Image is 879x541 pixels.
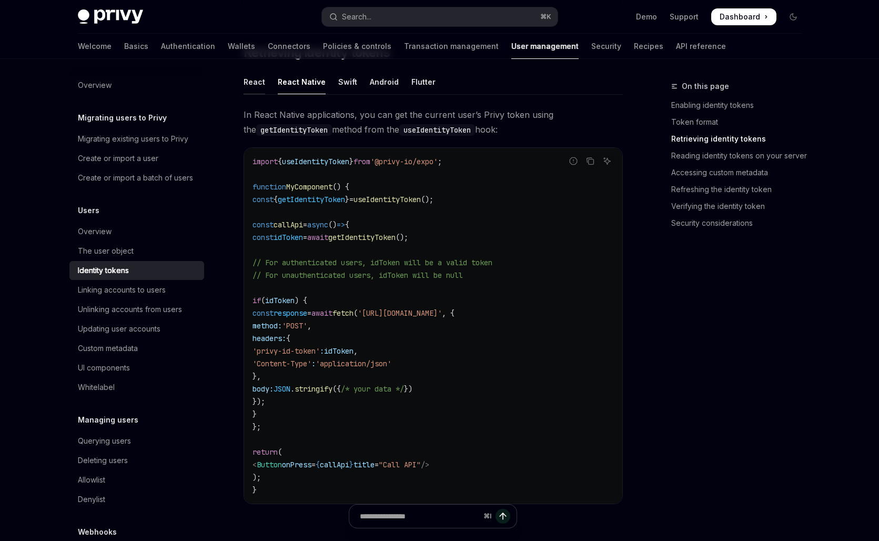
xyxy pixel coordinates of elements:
span: () { [332,182,349,192]
span: '[URL][DOMAIN_NAME]' [358,308,442,318]
span: const [252,220,274,229]
span: { [345,220,349,229]
h5: Webhooks [78,526,117,538]
span: getIdentityToken [328,233,396,242]
div: Flutter [411,69,436,94]
a: Security [591,34,621,59]
a: Reading identity tokens on your server [671,147,810,164]
a: Transaction management [404,34,499,59]
input: Ask a question... [360,505,479,528]
span: = [303,233,307,242]
div: Deleting users [78,454,128,467]
span: 'Content-Type' [252,359,311,368]
div: Linking accounts to users [78,284,166,296]
button: Toggle dark mode [785,8,802,25]
button: Ask AI [600,154,614,168]
span: 'POST' [282,321,307,330]
span: , [353,346,358,356]
span: ( [278,447,282,457]
div: Updating user accounts [78,323,160,335]
span: , { [442,308,454,318]
img: dark logo [78,9,143,24]
a: Basics [124,34,148,59]
span: ); [252,473,261,482]
span: // For authenticated users, idToken will be a valid token [252,258,492,267]
a: Retrieving identity tokens [671,131,810,147]
span: () [328,220,337,229]
a: Create or import a user [69,149,204,168]
a: Create or import a batch of users [69,168,204,187]
span: callApi [274,220,303,229]
span: => [337,220,345,229]
div: React Native [278,69,326,94]
a: Refreshing the identity token [671,181,810,198]
span: = [375,460,379,469]
span: } [349,157,353,166]
a: Identity tokens [69,261,204,280]
span: MyComponent [286,182,332,192]
span: { [316,460,320,469]
a: Deleting users [69,451,204,470]
div: Querying users [78,435,131,447]
span: Dashboard [720,12,760,22]
a: Unlinking accounts from users [69,300,204,319]
h5: Users [78,204,99,217]
span: = [303,220,307,229]
a: Demo [636,12,657,22]
div: Whitelabel [78,381,115,394]
a: Overview [69,222,204,241]
span: 'privy-id-token' [252,346,320,356]
a: Security considerations [671,215,810,232]
span: }, [252,372,261,381]
a: Connectors [268,34,310,59]
span: . [290,384,295,394]
a: API reference [676,34,726,59]
div: Search... [342,11,371,23]
span: await [311,308,332,318]
span: } [252,409,257,419]
span: const [252,308,274,318]
span: if [252,296,261,305]
span: = [349,195,353,204]
span: , [307,321,311,330]
span: headers: [252,334,286,343]
span: function [252,182,286,192]
span: await [307,233,328,242]
div: Swift [338,69,357,94]
a: Policies & controls [323,34,391,59]
div: Allowlist [78,474,105,486]
span: fetch [332,308,353,318]
div: Custom metadata [78,342,138,355]
div: Unlinking accounts from users [78,303,182,316]
span: }) [404,384,412,394]
a: Custom metadata [69,339,204,358]
span: }); [252,397,265,406]
span: }; [252,422,261,432]
a: User management [511,34,579,59]
a: Wallets [228,34,255,59]
span: method: [252,321,282,330]
div: Android [370,69,399,94]
span: { [286,334,290,343]
a: Allowlist [69,470,204,489]
span: Button [257,460,282,469]
a: Accessing custom metadata [671,164,810,181]
code: getIdentityToken [256,124,332,136]
span: title [353,460,375,469]
span: import [252,157,278,166]
button: Send message [496,509,510,524]
span: ; [438,157,442,166]
span: useIdentityToken [282,157,349,166]
span: = [311,460,316,469]
span: : [320,346,324,356]
div: Create or import a user [78,152,158,165]
span: JSON [274,384,290,394]
span: useIdentityToken [353,195,421,204]
span: (); [421,195,433,204]
code: useIdentityToken [399,124,475,136]
span: On this page [682,80,729,93]
h5: Migrating users to Privy [78,112,167,124]
span: // For unauthenticated users, idToken will be null [252,270,463,280]
span: ( [353,308,358,318]
span: } [252,485,257,495]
